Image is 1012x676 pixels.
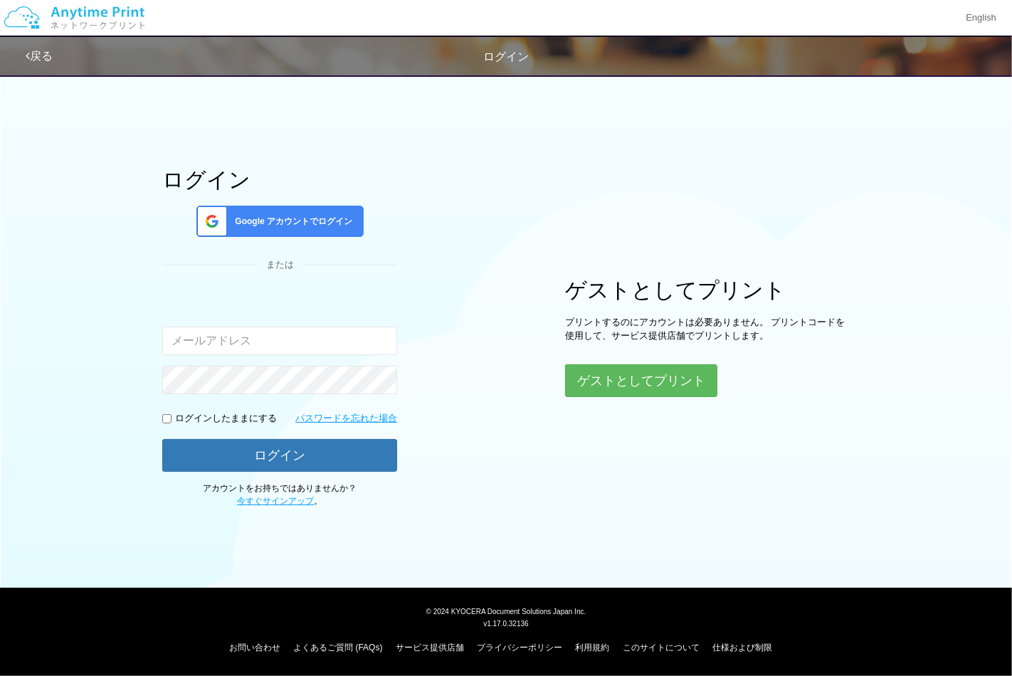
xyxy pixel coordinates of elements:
[483,51,529,63] span: ログイン
[162,258,397,272] div: または
[237,496,322,506] span: 。
[477,643,562,653] a: プライバシーポリシー
[295,412,397,426] a: パスワードを忘れた場合
[229,643,280,653] a: お問い合わせ
[162,168,397,191] h1: ログイン
[162,482,397,507] p: アカウントをお持ちではありませんか？
[229,216,352,228] span: Google アカウントでログイン
[565,278,850,302] h1: ゲストとしてプリント
[396,643,464,653] a: サービス提供店舗
[237,496,314,506] a: 今すぐサインアップ
[576,643,610,653] a: 利用規約
[175,412,277,426] p: ログインしたままにする
[162,327,397,355] input: メールアドレス
[426,606,586,616] span: © 2024 KYOCERA Document Solutions Japan Inc.
[162,439,397,472] button: ログイン
[483,619,528,628] span: v1.17.0.32136
[623,643,700,653] a: このサイトについて
[293,643,382,653] a: よくあるご質問 (FAQs)
[26,50,53,62] a: 戻る
[712,643,772,653] a: 仕様および制限
[565,364,717,397] button: ゲストとしてプリント
[565,316,850,342] p: プリントするのにアカウントは必要ありません。 プリントコードを使用して、サービス提供店舗でプリントします。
